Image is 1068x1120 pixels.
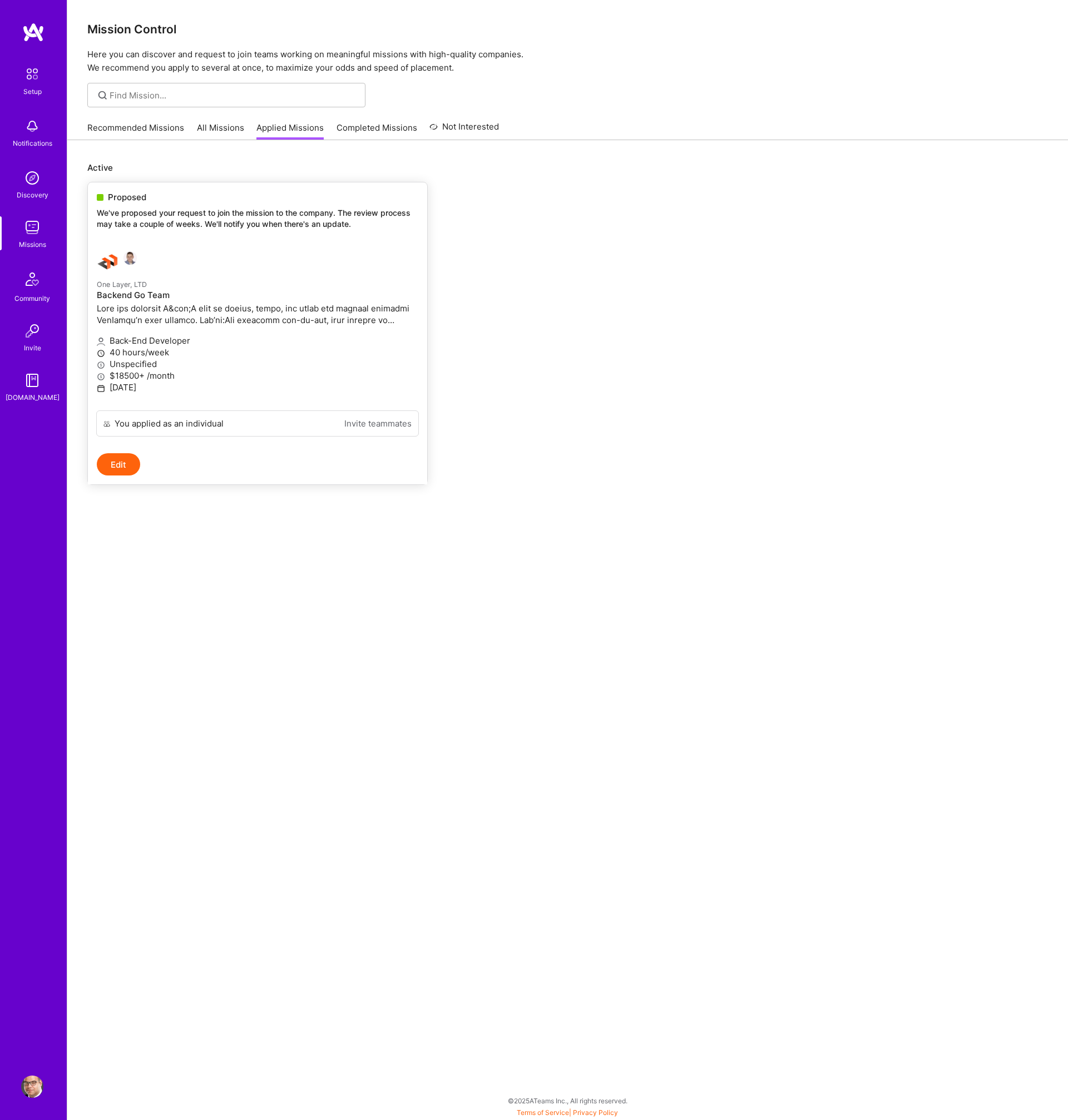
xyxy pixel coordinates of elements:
[97,381,418,393] p: [DATE]
[21,115,43,137] img: bell
[344,418,412,429] a: Invite teammates
[115,418,224,429] div: You applied as an individual
[97,349,105,358] i: icon Clock
[87,122,184,140] a: Recommended Missions
[110,90,357,101] input: Find Mission...
[97,335,418,346] p: Back-End Developer
[13,137,52,149] div: Notifications
[21,369,43,391] img: guide book
[97,207,418,229] p: We've proposed your request to join the mission to the company. The review process may take a cou...
[21,320,43,342] img: Invite
[97,303,418,326] p: Lore ips dolorsit A&con;A elit se doeius, tempo, inc utlab etd magnaal enimadmi VenIamqu’n exer u...
[337,122,417,140] a: Completed Missions
[97,280,147,289] small: One Layer, LTD
[517,1108,618,1117] span: |
[14,293,50,304] div: Community
[256,122,324,140] a: Applied Missions
[97,290,418,300] h4: Backend Go Team
[24,342,41,354] div: Invite
[21,167,43,189] img: discovery
[97,251,119,274] img: One Layer, LTD company logo
[22,22,44,42] img: logo
[18,1076,46,1098] a: User Avatar
[97,370,418,381] p: $18500+ /month
[97,346,418,358] p: 40 hours/week
[88,242,427,410] a: One Layer, LTD company logoDominik GleichOne Layer, LTDBackend Go TeamLore ips dolorsit A&con;A e...
[97,361,105,369] i: icon MoneyGray
[97,338,105,346] i: icon Applicant
[108,191,146,203] span: Proposed
[23,86,42,97] div: Setup
[17,189,48,201] div: Discovery
[97,384,105,393] i: icon Calendar
[6,391,60,403] div: [DOMAIN_NAME]
[197,122,244,140] a: All Missions
[67,1087,1068,1114] div: © 2025 ATeams Inc., All rights reserved.
[87,22,1048,36] h3: Mission Control
[19,266,46,293] img: Community
[21,1076,43,1098] img: User Avatar
[97,373,105,381] i: icon MoneyGray
[573,1108,618,1117] a: Privacy Policy
[87,48,1048,75] p: Here you can discover and request to join teams working on meaningful missions with high-quality ...
[87,162,1048,174] p: Active
[96,89,109,102] i: icon SearchGrey
[19,239,46,250] div: Missions
[21,216,43,239] img: teamwork
[517,1108,569,1117] a: Terms of Service
[97,453,140,475] button: Edit
[21,62,44,86] img: setup
[123,251,137,265] img: Dominik Gleich
[97,358,418,370] p: Unspecified
[429,120,499,140] a: Not Interested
